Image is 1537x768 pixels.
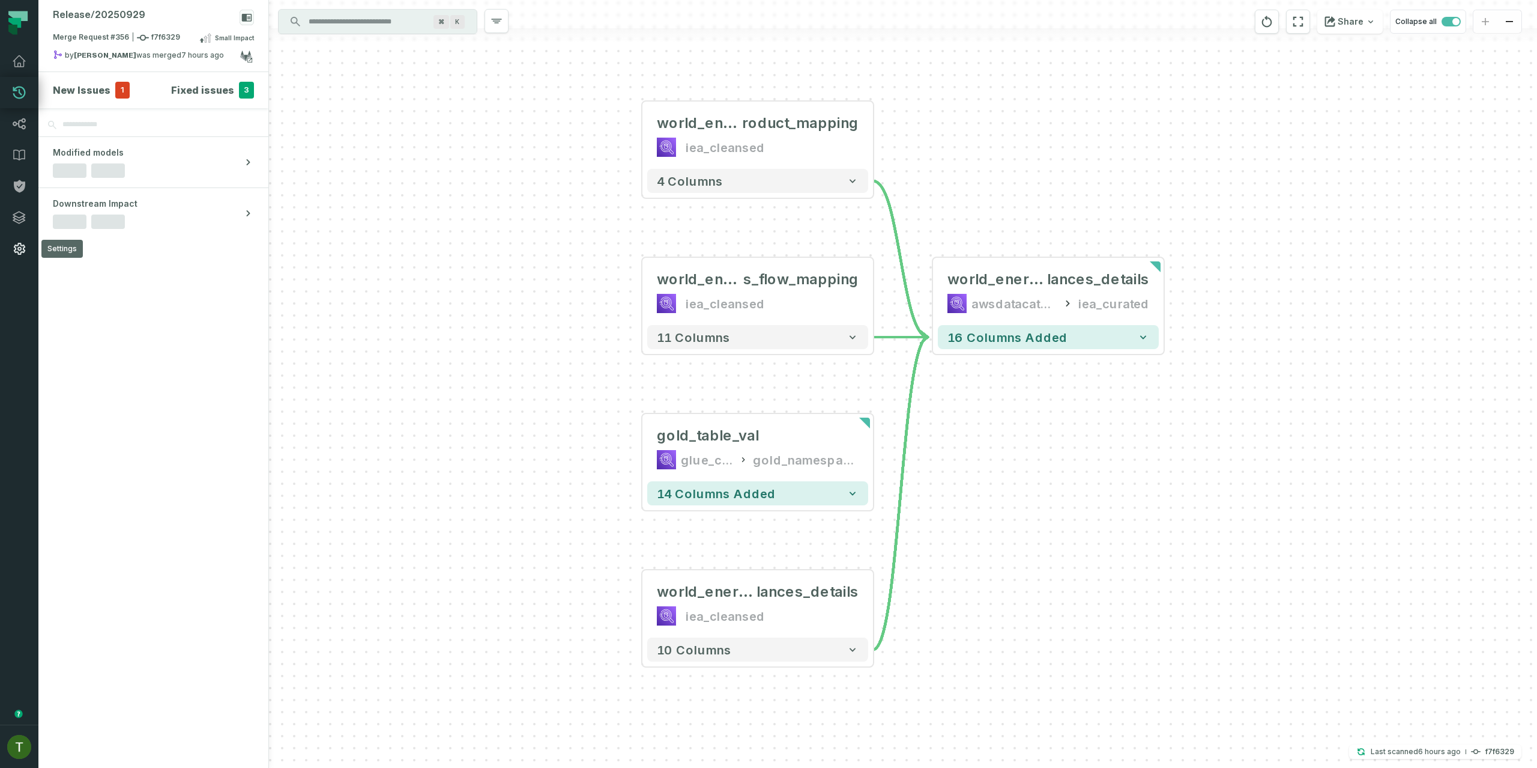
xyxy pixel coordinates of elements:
span: 4 columns [657,174,723,188]
strong: Ashish Sinha (ashish.sinha) [74,52,136,59]
relative-time: Oct 1, 2025, 6:36 AM GMT+3 [1418,747,1461,756]
div: iea_cleansed [686,606,765,626]
span: Modified models [53,147,124,159]
span: 10 columns [657,642,731,657]
div: iea_curated [1078,294,1149,313]
h4: f7f6329 [1485,748,1514,755]
span: 14 columns added [657,486,776,501]
span: roduct_mapping [742,114,859,133]
span: Press ⌘ + K to focus the search bar [450,15,465,29]
p: Last scanned [1371,746,1461,758]
button: Modified models [38,137,268,187]
g: Edge from 08b146005e7343243d491f08957e10b7 to 2278dac18b1f447a9ebe5c9669d46720 [873,337,928,650]
span: s_flow_mapping [743,270,859,289]
button: Last scanned[DATE] 6:36:52 AMf7f6329 [1349,745,1521,759]
span: 16 columns added [947,330,1067,344]
span: Press ⌘ + K to focus the search bar [433,15,449,29]
div: by was merged [53,50,240,64]
div: glue_catalog [681,450,734,469]
h4: Fixed issues [171,83,234,97]
div: Settings [41,240,83,258]
span: world_energy_balances_p [657,114,742,133]
div: awsdatacatalog [971,294,1057,313]
div: world_energy_balances_flow_mapping [657,270,859,289]
button: Share [1317,10,1383,34]
button: Downstream Impact [38,188,268,239]
span: lances_details [756,582,859,602]
span: world_energy_balance [657,270,743,289]
div: iea_cleansed [686,138,765,157]
button: Collapse all [1390,10,1466,34]
button: zoom out [1497,10,1521,34]
span: world_energy_ba [657,582,756,602]
span: 3 [239,82,254,99]
span: Downstream Impact [53,198,137,210]
span: Small Impact [215,33,254,43]
button: New Issues1Fixed issues3 [53,82,254,99]
div: Tooltip anchor [13,709,24,719]
span: Merge Request #356 f7f6329 [53,32,180,44]
span: lances_details [1047,270,1149,289]
div: world_energy_balances_product_mapping [657,114,859,133]
img: avatar of Tomer Galun [7,735,31,759]
div: gold_namespace_val [753,450,859,469]
div: Release/20250929 [53,10,145,21]
div: gold_table_val [657,426,759,445]
a: View on gitlab [238,49,254,64]
div: iea_cleansed [686,294,765,313]
span: 11 columns [657,330,730,344]
span: world_energy_ba [947,270,1047,289]
div: world_energy_balances_details [947,270,1149,289]
span: 1 [115,82,130,99]
g: Edge from 50f6f9dcb98375008f9fa6385cc16b7d to 2278dac18b1f447a9ebe5c9669d46720 [873,181,928,337]
h4: New Issues [53,83,110,97]
relative-time: Oct 1, 2025, 6:14 AM GMT+3 [181,50,224,59]
div: world_energy_balances_details [657,582,859,602]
